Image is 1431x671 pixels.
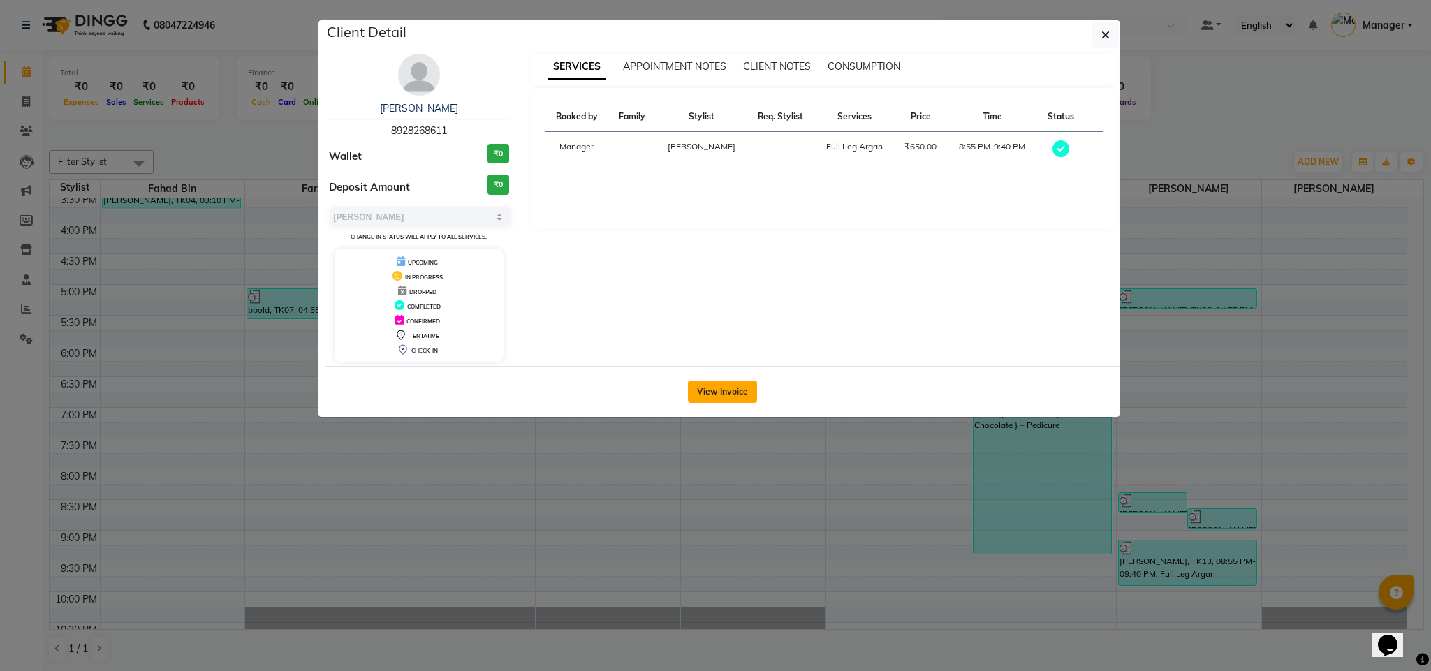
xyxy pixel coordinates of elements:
[487,175,509,195] h3: ₹0
[902,140,939,153] div: ₹650.00
[814,102,894,132] th: Services
[329,179,410,196] span: Deposit Amount
[327,22,406,43] h5: Client Detail
[411,347,438,354] span: CHECK-IN
[487,144,509,164] h3: ₹0
[545,132,608,168] td: Manager
[408,259,438,266] span: UPCOMING
[351,233,487,240] small: Change in status will apply to all services.
[608,102,655,132] th: Family
[828,60,900,73] span: CONSUMPTION
[329,149,362,165] span: Wallet
[1037,102,1084,132] th: Status
[608,132,655,168] td: -
[409,332,439,339] span: TENTATIVE
[407,303,441,310] span: COMPLETED
[743,60,811,73] span: CLIENT NOTES
[668,141,735,152] span: [PERSON_NAME]
[947,132,1037,168] td: 8:55 PM-9:40 PM
[409,288,436,295] span: DROPPED
[405,274,443,281] span: IN PROGRESS
[823,140,886,153] div: Full Leg Argan
[688,381,757,403] button: View Invoice
[398,54,440,96] img: avatar
[947,102,1037,132] th: Time
[623,60,726,73] span: APPOINTMENT NOTES
[406,318,440,325] span: CONFIRMED
[747,132,815,168] td: -
[1372,615,1417,657] iframe: chat widget
[548,54,606,80] span: SERVICES
[894,102,947,132] th: Price
[545,102,608,132] th: Booked by
[747,102,815,132] th: Req. Stylist
[655,102,747,132] th: Stylist
[391,124,447,137] span: 8928268611
[380,102,458,115] a: [PERSON_NAME]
